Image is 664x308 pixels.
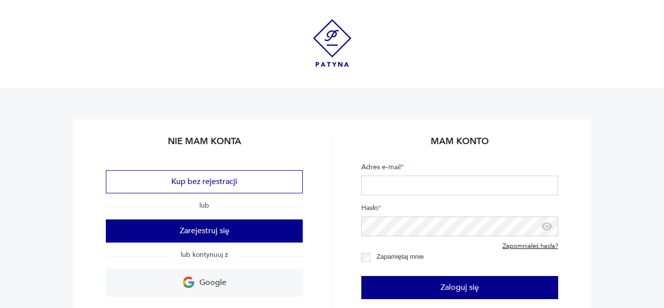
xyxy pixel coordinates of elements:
label: Adres e-mail [361,162,558,176]
p: Google [199,275,226,290]
h2: Nie mam konta [106,135,303,154]
button: Zarejestruj się [106,219,303,243]
a: Google [106,269,303,297]
img: Patyna - sklep z meblami i dekoracjami vintage [313,19,351,67]
button: Zaloguj się [361,276,558,299]
label: Zapamiętaj mnie [377,253,424,260]
button: Kup bez rejestracji [106,170,303,193]
h2: Mam konto [361,135,558,154]
span: lub [191,201,217,210]
label: Hasło [361,203,558,216]
span: lub kontynuuj z [173,250,236,259]
a: Zapomniałeś hasła? [503,243,558,250]
img: Ikona Google [183,277,194,288]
